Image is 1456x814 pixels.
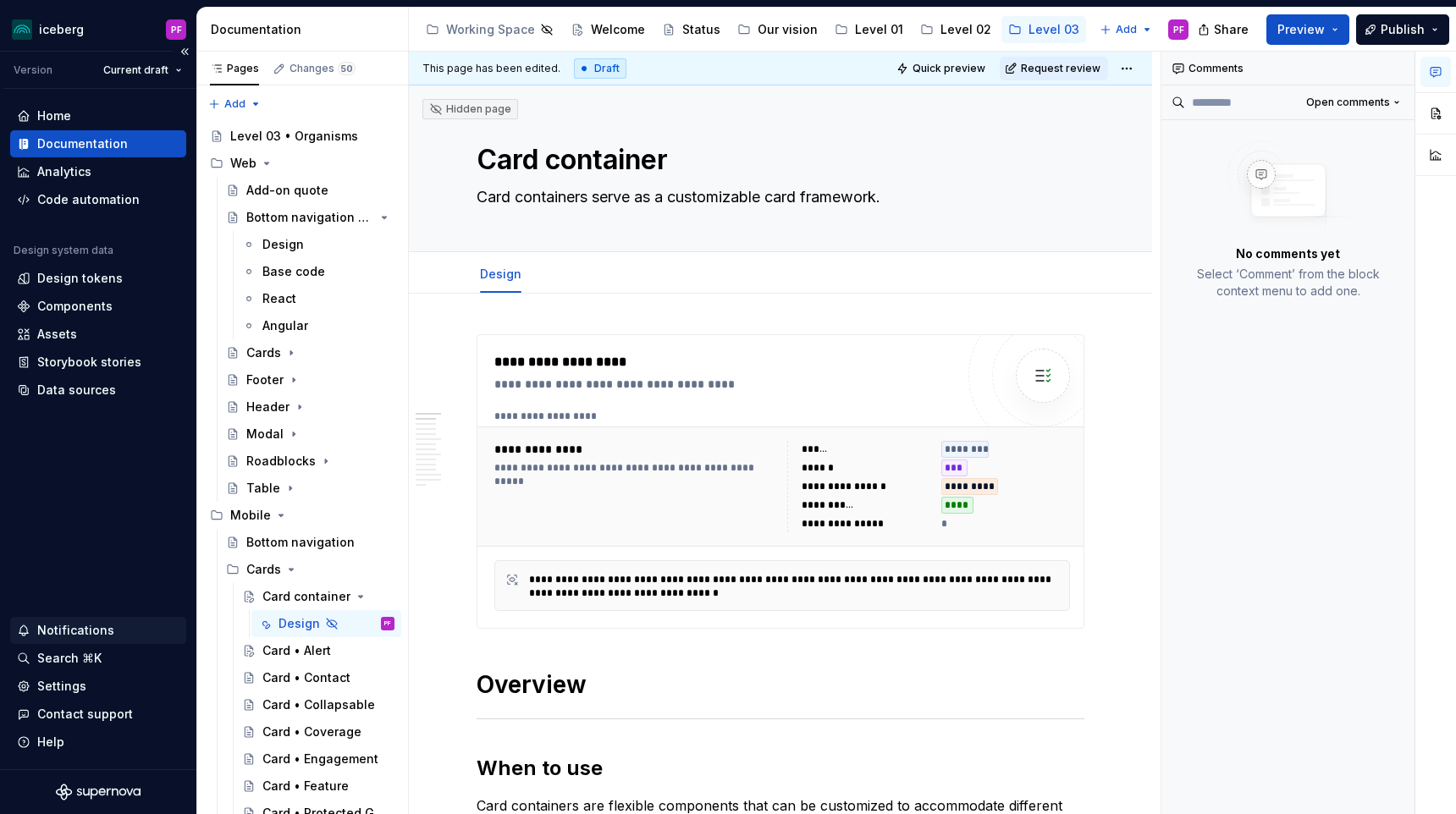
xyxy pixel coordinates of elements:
[1161,52,1415,85] div: Comments
[262,588,350,605] div: Card container
[230,128,358,145] div: Level 03 • Organisms
[1189,14,1260,45] button: Share
[1182,266,1394,300] p: Select ‘Comment’ from the block context menu to add one.
[37,107,71,124] div: Home
[235,745,401,773] a: Card • Engagement
[251,610,401,637] a: DesignPF
[235,258,401,285] a: Base code
[290,62,356,75] div: Changes
[1029,21,1079,38] div: Level 03
[219,177,401,204] a: Add-on quote
[173,40,196,63] button: Collapse sidebar
[855,21,903,38] div: Level 01
[246,209,374,226] div: Bottom navigation bar
[37,326,77,343] div: Assets
[940,21,991,38] div: Level 02
[235,773,401,800] a: Card • Feature
[219,366,401,393] a: Footer
[219,421,401,448] a: Modal
[682,21,720,38] div: Status
[477,755,1084,782] h2: When to use
[473,184,1081,211] textarea: Card containers serve as a customizable card framework.
[235,312,401,339] a: Angular
[10,729,186,756] button: Help
[262,236,304,253] div: Design
[10,293,186,320] a: Components
[262,317,308,334] div: Angular
[235,583,401,610] a: Card container
[429,102,511,116] div: Hidden page
[219,393,401,421] a: Header
[56,784,141,800] svg: Supernova Logo
[230,155,256,172] div: Web
[10,158,186,185] a: Analytics
[480,267,521,281] a: Design
[103,63,168,77] span: Current draft
[1001,16,1086,43] a: Level 03
[279,615,320,632] div: Design
[246,182,328,199] div: Add-on quote
[12,19,32,40] img: 418c6d47-6da6-4103-8b13-b5999f8989a1.png
[1299,91,1408,114] button: Open comments
[419,13,1091,47] div: Page tree
[913,16,998,43] a: Level 02
[1021,62,1100,75] span: Request review
[262,696,375,713] div: Card • Collapsable
[219,556,401,583] div: Cards
[1089,16,1193,43] a: UX patterns
[262,642,331,659] div: Card • Alert
[37,650,102,667] div: Search ⌘K
[262,723,361,740] div: Card • Coverage
[37,706,133,723] div: Contact support
[262,751,378,767] div: Card • Engagement
[37,298,113,315] div: Components
[1173,23,1184,36] div: PF
[731,16,825,43] a: Our vision
[235,691,401,718] a: Card • Collapsable
[171,23,182,36] div: PF
[219,448,401,475] a: Roadblocks
[230,507,271,524] div: Mobile
[210,62,259,75] div: Pages
[10,673,186,700] a: Settings
[3,11,193,47] button: icebergPF
[446,21,535,38] div: Working Space
[37,382,116,399] div: Data sources
[10,377,186,404] a: Data sources
[262,263,325,280] div: Base code
[10,265,186,292] a: Design tokens
[37,734,64,751] div: Help
[219,529,401,556] a: Bottom navigation
[224,97,245,111] span: Add
[564,16,652,43] a: Welcome
[591,21,645,38] div: Welcome
[219,204,401,231] a: Bottom navigation bar
[1236,245,1340,262] p: No comments yet
[37,135,128,152] div: Documentation
[37,163,91,180] div: Analytics
[14,63,52,77] div: Version
[39,21,84,38] div: iceberg
[37,354,141,371] div: Storybook stories
[10,349,186,376] a: Storybook stories
[913,62,985,75] span: Quick preview
[246,480,280,497] div: Table
[246,426,284,443] div: Modal
[574,58,626,79] div: Draft
[10,186,186,213] a: Code automation
[246,534,355,551] div: Bottom navigation
[246,371,284,388] div: Footer
[96,58,190,82] button: Current draft
[891,57,993,80] button: Quick preview
[235,285,401,312] a: React
[203,123,401,150] a: Level 03 • Organisms
[10,617,186,644] button: Notifications
[477,669,1084,700] h1: Overview
[10,321,186,348] a: Assets
[203,502,401,529] div: Mobile
[1266,14,1349,45] button: Preview
[246,453,316,470] div: Roadblocks
[384,615,391,632] div: PF
[828,16,910,43] a: Level 01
